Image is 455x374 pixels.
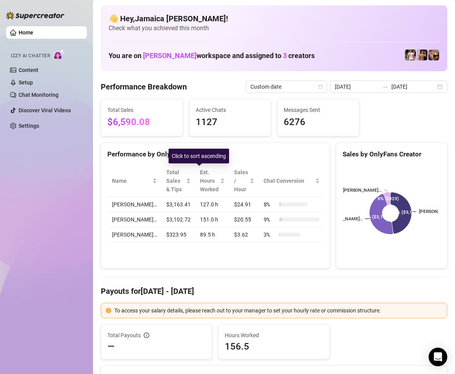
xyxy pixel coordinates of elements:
[318,84,323,89] span: calendar
[335,82,379,91] input: Start date
[53,49,65,60] img: AI Chatter
[382,84,388,90] span: swap-right
[19,123,39,129] a: Settings
[195,197,229,212] td: 127.0 h
[107,106,176,114] span: Total Sales
[162,227,195,242] td: $323.95
[225,340,323,353] span: 156.5
[162,197,195,212] td: $3,163.41
[343,187,381,193] text: [PERSON_NAME]…
[107,149,323,160] div: Performance by OnlyFans Creator
[19,107,71,113] a: Discover Viral Videos
[264,230,276,239] span: 3 %
[166,168,184,194] span: Total Sales & Tips
[109,24,439,33] span: Check what you achieved this month
[162,165,195,197] th: Total Sales & Tips
[106,308,111,313] span: exclamation-circle
[107,331,141,340] span: Total Payouts
[143,51,196,60] span: [PERSON_NAME]
[391,82,436,91] input: End date
[229,212,259,227] td: $20.55
[225,331,323,340] span: Hours Worked
[6,12,64,19] img: logo-BBDzfeDw.svg
[229,197,259,212] td: $24.91
[250,81,322,93] span: Custom date
[324,216,362,222] text: [PERSON_NAME]…
[112,177,151,185] span: Name
[114,306,442,315] div: To access your salary details, please reach out to your manager to set your hourly rate or commis...
[264,177,314,185] span: Chat Conversion
[234,168,248,194] span: Sales / Hour
[196,115,265,130] span: 1127
[162,212,195,227] td: $3,102.72
[11,52,50,60] span: Izzy AI Chatter
[19,29,33,36] a: Home
[169,149,229,163] div: Click to sort ascending
[196,106,265,114] span: Active Chats
[109,51,315,60] h1: You are on workspace and assigned to creators
[382,84,388,90] span: to
[264,215,276,224] span: 9 %
[200,168,219,194] div: Est. Hours Worked
[283,51,287,60] span: 3
[229,227,259,242] td: $3.62
[343,149,441,160] div: Sales by OnlyFans Creator
[19,67,38,73] a: Content
[107,165,162,197] th: Name
[405,50,416,60] img: Hector
[107,212,162,227] td: [PERSON_NAME]…
[229,165,259,197] th: Sales / Hour
[109,13,439,24] h4: 👋 Hey, Jamaica [PERSON_NAME] !
[417,50,427,60] img: Zach
[284,115,353,130] span: 6276
[284,106,353,114] span: Messages Sent
[101,286,447,297] h4: Payouts for [DATE] - [DATE]
[429,348,447,366] div: Open Intercom Messenger
[144,333,149,338] span: info-circle
[259,165,324,197] th: Chat Conversion
[107,340,115,353] span: —
[19,92,59,98] a: Chat Monitoring
[195,227,229,242] td: 89.5 h
[107,197,162,212] td: [PERSON_NAME]…
[264,200,276,209] span: 8 %
[19,79,33,86] a: Setup
[195,212,229,227] td: 151.0 h
[428,50,439,60] img: Osvaldo
[107,115,176,130] span: $6,590.08
[101,81,187,92] h4: Performance Breakdown
[107,227,162,242] td: [PERSON_NAME]…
